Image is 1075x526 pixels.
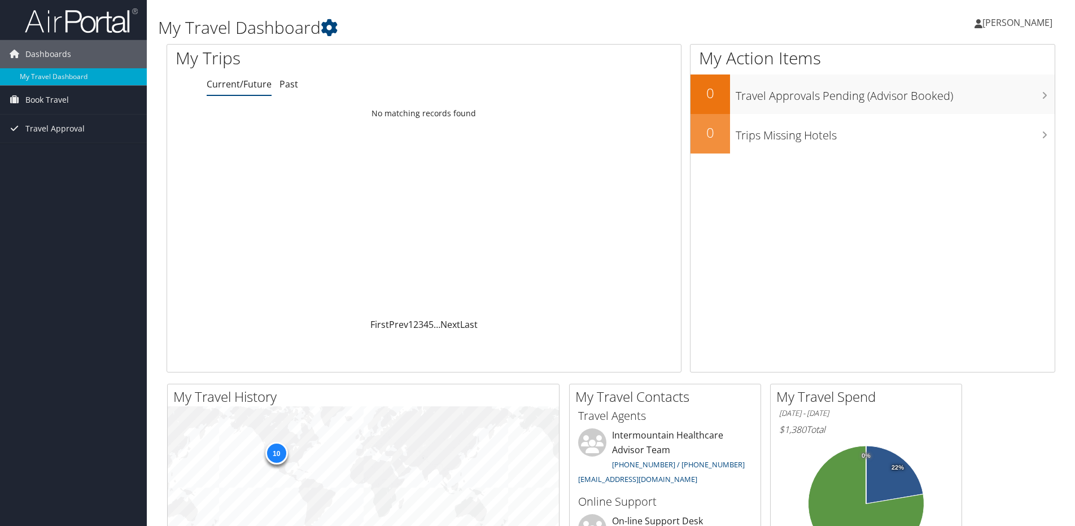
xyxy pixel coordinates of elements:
a: [PERSON_NAME] [975,6,1064,40]
a: 0Travel Approvals Pending (Advisor Booked) [691,74,1055,114]
h1: My Travel Dashboard [158,16,762,40]
a: 1 [408,318,413,331]
div: 10 [265,442,287,464]
a: Last [460,318,478,331]
h1: My Trips [176,46,458,70]
td: No matching records found [167,103,681,124]
a: 5 [429,318,434,331]
a: 4 [423,318,429,331]
a: First [370,318,389,331]
a: Past [279,78,298,90]
span: $1,380 [779,423,806,436]
a: 3 [418,318,423,331]
tspan: 0% [862,453,871,459]
h1: My Action Items [691,46,1055,70]
tspan: 22% [892,464,904,471]
span: Book Travel [25,86,69,114]
h2: My Travel History [173,387,559,406]
a: [PHONE_NUMBER] / [PHONE_NUMBER] [612,459,745,470]
a: Next [440,318,460,331]
h3: Travel Approvals Pending (Advisor Booked) [736,82,1055,104]
a: 2 [413,318,418,331]
h6: [DATE] - [DATE] [779,408,953,419]
a: Current/Future [207,78,272,90]
span: Dashboards [25,40,71,68]
h3: Trips Missing Hotels [736,122,1055,143]
img: airportal-logo.png [25,7,138,34]
span: … [434,318,440,331]
span: [PERSON_NAME] [982,16,1052,29]
h3: Travel Agents [578,408,752,424]
h2: My Travel Spend [776,387,962,406]
h2: 0 [691,123,730,142]
li: Intermountain Healthcare Advisor Team [573,428,758,489]
a: Prev [389,318,408,331]
span: Travel Approval [25,115,85,143]
h6: Total [779,423,953,436]
a: 0Trips Missing Hotels [691,114,1055,154]
h2: My Travel Contacts [575,387,761,406]
h3: Online Support [578,494,752,510]
h2: 0 [691,84,730,103]
a: [EMAIL_ADDRESS][DOMAIN_NAME] [578,474,697,484]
